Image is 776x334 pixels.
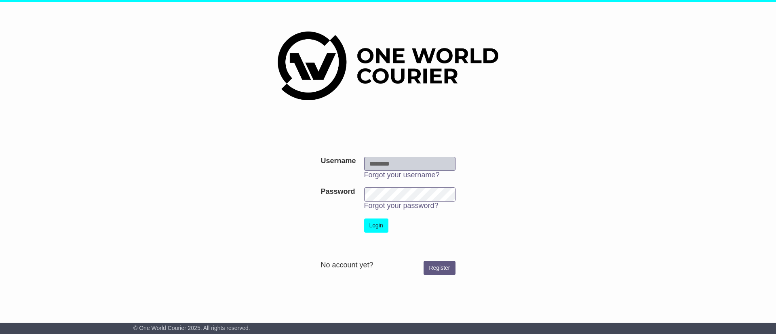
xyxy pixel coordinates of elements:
label: Username [321,157,356,166]
button: Login [364,218,388,233]
div: No account yet? [321,261,455,270]
span: © One World Courier 2025. All rights reserved. [133,325,250,331]
a: Forgot your username? [364,171,440,179]
label: Password [321,187,355,196]
a: Register [424,261,455,275]
a: Forgot your password? [364,202,439,210]
img: One World [278,32,498,100]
